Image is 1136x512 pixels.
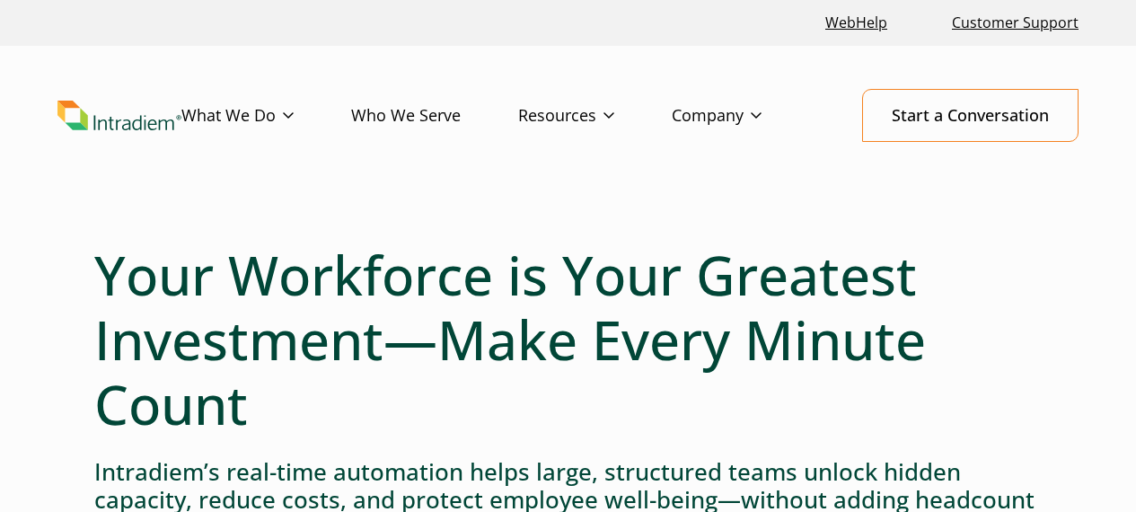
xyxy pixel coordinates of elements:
a: Start a Conversation [862,89,1079,142]
a: Link opens in a new window [818,4,894,42]
img: Intradiem [57,101,181,131]
a: Customer Support [945,4,1086,42]
a: Link to homepage of Intradiem [57,101,181,131]
h1: Your Workforce is Your Greatest Investment—Make Every Minute Count [94,243,1042,437]
a: Who We Serve [351,90,518,142]
a: Resources [518,90,672,142]
a: What We Do [181,90,351,142]
a: Company [672,90,819,142]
